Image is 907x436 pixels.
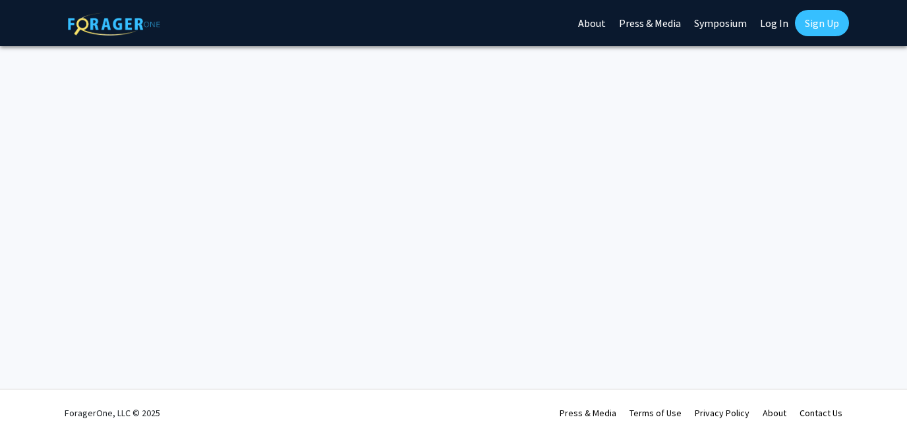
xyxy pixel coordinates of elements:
img: ForagerOne Logo [68,13,160,36]
div: ForagerOne, LLC © 2025 [65,390,160,436]
a: Terms of Use [629,407,682,419]
a: Press & Media [560,407,616,419]
a: Sign Up [795,10,849,36]
a: Contact Us [800,407,842,419]
a: Privacy Policy [695,407,749,419]
a: About [763,407,786,419]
